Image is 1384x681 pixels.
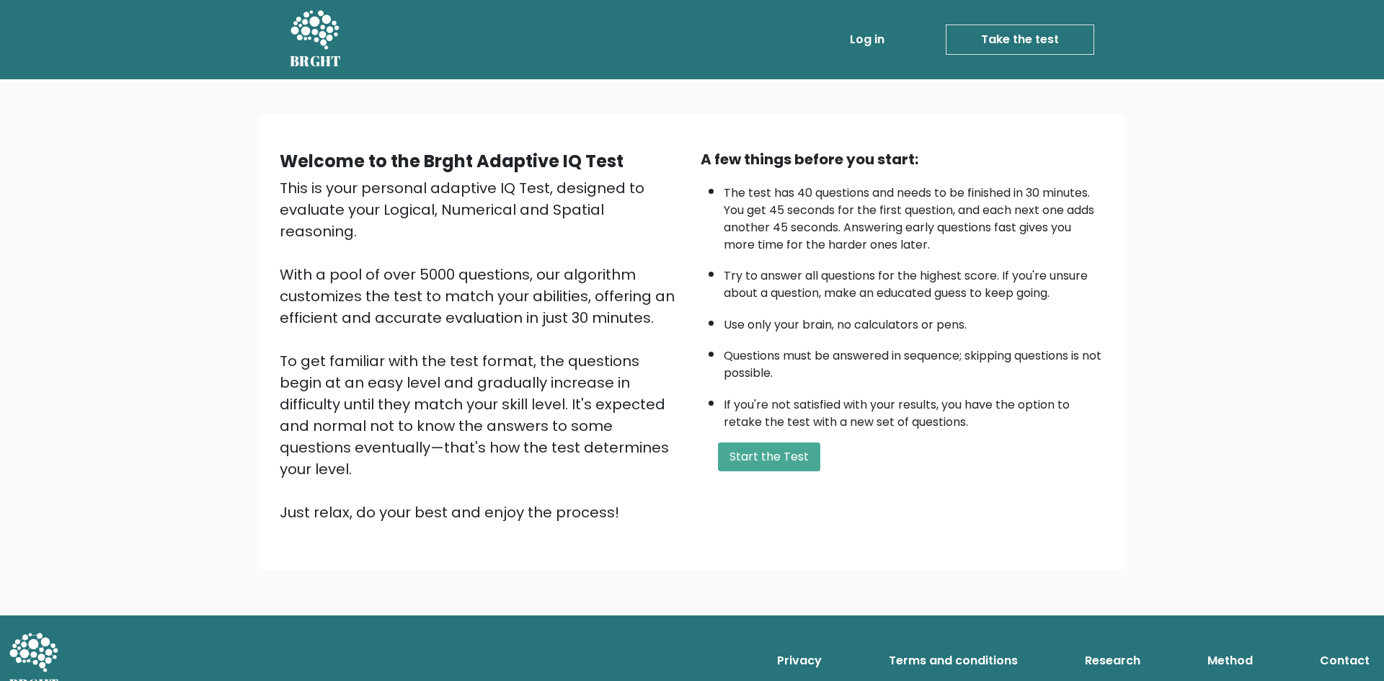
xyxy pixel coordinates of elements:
[724,309,1104,334] li: Use only your brain, no calculators or pens.
[946,25,1094,55] a: Take the test
[1314,646,1375,675] a: Contact
[718,442,820,471] button: Start the Test
[883,646,1024,675] a: Terms and conditions
[844,25,890,54] a: Log in
[1079,646,1146,675] a: Research
[280,177,683,523] div: This is your personal adaptive IQ Test, designed to evaluate your Logical, Numerical and Spatial ...
[771,646,828,675] a: Privacy
[701,148,1104,170] div: A few things before you start:
[290,53,342,70] h5: BRGHT
[1202,646,1259,675] a: Method
[724,177,1104,254] li: The test has 40 questions and needs to be finished in 30 minutes. You get 45 seconds for the firs...
[724,260,1104,302] li: Try to answer all questions for the highest score. If you're unsure about a question, make an edu...
[724,340,1104,382] li: Questions must be answered in sequence; skipping questions is not possible.
[280,149,624,173] b: Welcome to the Brght Adaptive IQ Test
[724,389,1104,431] li: If you're not satisfied with your results, you have the option to retake the test with a new set ...
[290,6,342,74] a: BRGHT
